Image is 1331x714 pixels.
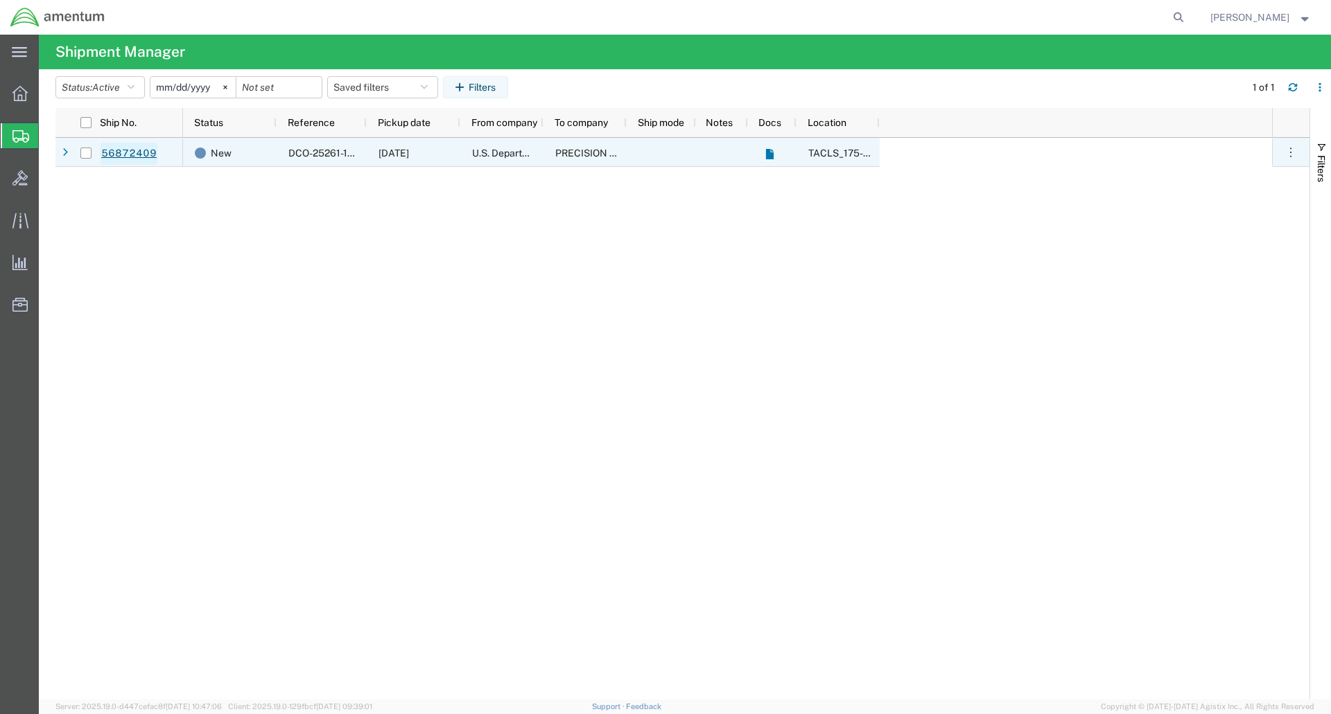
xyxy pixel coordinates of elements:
[472,148,597,159] span: U.S. Department of Defense
[194,117,223,128] span: Status
[327,76,438,98] button: Saved filters
[443,76,508,98] button: Filters
[638,117,684,128] span: Ship mode
[555,117,608,128] span: To company
[228,702,372,711] span: Client: 2025.19.0-129fbcf
[471,117,537,128] span: From company
[236,77,322,98] input: Not set
[555,148,772,159] span: PRECISION ACCESSORIES AND INSTRUMENTS
[1210,10,1289,25] span: Joshua Keller
[758,117,781,128] span: Docs
[1101,701,1314,713] span: Copyright © [DATE]-[DATE] Agistix Inc., All Rights Reserved
[211,139,232,168] span: New
[55,702,222,711] span: Server: 2025.19.0-d447cefac8f
[150,77,236,98] input: Not set
[378,117,430,128] span: Pickup date
[55,35,185,69] h4: Shipment Manager
[166,702,222,711] span: [DATE] 10:47:06
[626,702,661,711] a: Feedback
[808,148,904,159] span: TACLS_175-Ayase, JP
[1210,9,1312,26] button: [PERSON_NAME]
[55,76,145,98] button: Status:Active
[1253,80,1277,95] div: 1 of 1
[1316,155,1327,182] span: Filters
[808,117,846,128] span: Location
[101,143,157,165] a: 56872409
[92,82,120,93] span: Active
[100,117,137,128] span: Ship No.
[592,702,627,711] a: Support
[288,148,379,159] span: DCO-25261-168398
[10,7,105,28] img: logo
[288,117,335,128] span: Reference
[316,702,372,711] span: [DATE] 09:39:01
[706,117,733,128] span: Notes
[379,148,409,159] span: 09/19/2025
